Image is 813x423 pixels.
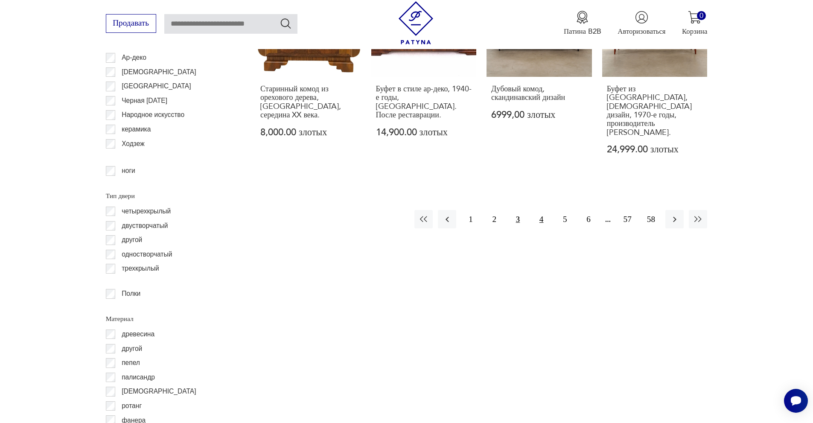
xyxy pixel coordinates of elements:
font: Патина B2B [564,26,601,36]
font: 14,900.00 злотых [376,126,448,139]
font: [DEMOGRAPHIC_DATA] [122,68,196,76]
button: Поиск [280,17,292,29]
font: Дубовый комод, скандинавский дизайн [491,84,565,103]
font: Тип двери [106,191,135,201]
font: 57 [624,215,632,224]
font: 2 [492,215,496,224]
font: трехкрылый [122,265,159,272]
iframe: Кнопка виджета Smartsupp [784,389,808,413]
button: 57 [618,210,637,228]
font: [DEMOGRAPHIC_DATA] [122,388,196,395]
button: 6 [579,210,597,228]
font: ротанг [122,402,142,409]
font: 5 [563,215,567,224]
font: другой [122,345,142,352]
font: Ходзеж [122,140,145,147]
font: Ар-деко [122,54,146,61]
font: 58 [647,215,655,224]
font: Старинный комод из орехового дерева, [GEOGRAPHIC_DATA], середина XX века. [260,84,341,120]
font: Авторизоваться [618,26,665,36]
font: Продавать [113,18,149,29]
font: Полки [122,290,140,297]
font: одностворчатый [122,251,172,258]
font: 8,000.00 злотых [260,126,327,139]
button: 1 [461,210,480,228]
a: Значок медалиПатина B2B [564,11,601,36]
font: четырехкрылый [122,207,171,215]
font: Черная [DATE] [122,97,167,104]
font: 6 [586,215,591,224]
button: 3 [509,210,527,228]
font: Буфет в стиле ар-деко, 1940-е годы, [GEOGRAPHIC_DATA]. После реставрации. [376,84,472,120]
font: пепел [122,359,140,366]
font: 24,999.00 злотых [607,143,679,156]
button: Патина B2B [564,11,601,36]
img: Patina — магазин винтажной мебели и украшений [394,1,437,44]
button: 5 [556,210,574,228]
font: Народное искусство [122,111,184,118]
button: 0Корзина [682,11,707,36]
button: 2 [485,210,504,228]
font: 1 [469,215,473,224]
font: 6999,00 злотых [491,108,555,121]
button: 4 [532,210,551,228]
font: другой [122,236,142,243]
font: Корзина [682,26,707,36]
font: двустворчатый [122,222,168,229]
font: древесина [122,330,154,338]
button: 58 [642,210,660,228]
font: 0 [699,11,703,20]
button: Авторизоваться [618,11,665,36]
font: палисандр [122,373,155,381]
font: [GEOGRAPHIC_DATA] [122,82,191,90]
font: Буфет из [GEOGRAPHIC_DATA], [DEMOGRAPHIC_DATA] дизайн, 1970-е годы, производитель [PERSON_NAME]. [607,84,692,138]
img: Значок корзины [688,11,701,24]
font: Материал [106,314,134,324]
font: 4 [539,215,544,224]
img: Значок пользователя [635,11,648,24]
button: Продавать [106,14,156,33]
font: 3 [516,215,520,224]
font: ноги [122,167,135,174]
font: керамика [122,125,151,133]
img: Значок медали [576,11,589,24]
a: Продавать [106,20,156,27]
